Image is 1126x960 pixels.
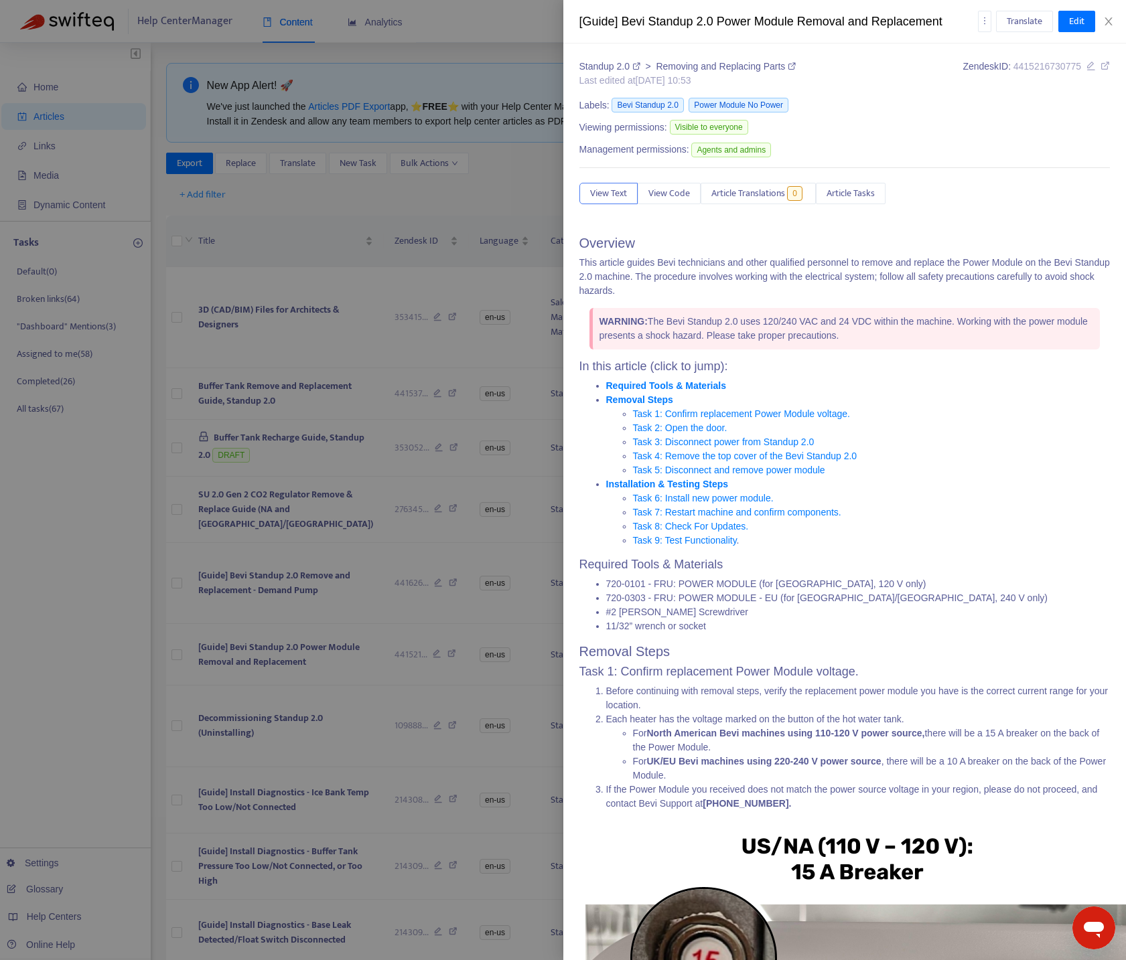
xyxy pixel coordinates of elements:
[606,619,1111,633] li: 11/32” wrench or socket
[579,359,1111,374] h3: In this article (click to jump):
[606,394,673,405] a: Removal Steps
[648,186,690,201] span: View Code
[633,493,774,503] a: Task 6: Install new power module.
[633,507,841,517] a: Task 7: Restart machine and confirm components.
[606,577,1111,591] li: 720-0101 - FRU: POWER MODULE (for [GEOGRAPHIC_DATA], 120 V only)
[1069,14,1084,29] span: Edit
[579,74,796,88] div: Last edited at [DATE] 10:53
[606,605,1111,619] li: #2 [PERSON_NAME] Screwdriver
[827,186,875,201] span: Article Tasks
[606,380,726,391] a: Required Tools & Materials
[606,712,1111,783] li: Each heater has the voltage marked on the button of the hot water tank.
[691,143,771,157] span: Agents and admins
[1099,15,1118,28] button: Close
[606,783,1111,811] li: If the Power Module you received does not match the power source voltage in your region, please d...
[816,183,886,204] button: Article Tasks
[1058,11,1095,32] button: Edit
[656,61,796,72] a: Removing and Replacing Parts
[579,143,689,157] span: Management permissions:
[647,728,925,738] strong: North American Bevi machines using 110-120 V power source,
[996,11,1053,32] button: Translate
[647,756,882,767] strong: UK/EU Bevi machines using 220-240 V power source
[633,754,1111,783] li: For , there will be a 10 A breaker on the back of the Power Module.
[1103,16,1114,27] span: close
[590,186,627,201] span: View Text
[633,422,727,433] a: Task 2: Open the door.
[980,16,989,25] span: more
[579,643,1111,659] h2: Removal Steps
[579,60,796,74] div: >
[633,535,737,546] a: Task 9: Test Functionality
[1013,61,1081,72] span: 4415216730775
[612,98,683,112] span: Bevi Standup 2.0
[633,408,850,419] a: Task 1: Confirm replacement Power Module voltage.
[963,60,1110,88] div: Zendesk ID:
[579,558,1111,572] h3: Required Tools & Materials
[579,256,1111,298] p: This article guides Bevi technicians and other qualified personnel to remove and replace the Powe...
[711,186,785,201] span: Article Translations
[633,534,1111,548] li: .
[579,183,638,204] button: View Text
[600,316,648,327] strong: WARNING:
[633,436,815,447] a: Task 3: Disconnect power from Standup 2.0
[670,120,748,135] span: Visible to everyone
[589,308,1101,349] div: The Bevi Standup 2.0 uses 120/240 VAC and 24 VDC within the machine. Working with the power modul...
[638,183,701,204] button: View Code
[701,183,816,204] button: Article Translations0
[1007,14,1042,29] span: Translate
[579,665,1111,679] h3: Task 1: Confirm replacement Power Module voltage.
[689,98,788,112] span: Power Module No Power
[703,798,791,809] strong: [PHONE_NUMBER].
[633,726,1111,754] li: For there will be a 15 A breaker on the back of the Power Module.
[579,121,667,135] span: Viewing permissions:
[579,98,610,112] span: Labels:
[579,13,978,31] div: [Guide] Bevi Standup 2.0 Power Module Removal and Replacement
[1072,906,1115,949] iframe: Button to launch messaging window
[633,521,749,532] a: Task 8: Check For Updates.
[579,235,1111,251] h2: Overview
[633,465,825,475] a: Task 5: Disconnect and remove power module
[978,11,991,32] button: more
[633,451,857,461] a: Task 4: Remove the top cover of the Bevi Standup 2.0
[606,684,1111,712] li: Before continuing with removal steps, verify the replacement power module you have is the correct...
[787,186,802,201] span: 0
[579,61,643,72] a: Standup 2.0
[606,479,729,489] a: Installation & Testing Steps
[606,591,1111,605] li: 720-0303 - FRU: POWER MODULE - EU (for [GEOGRAPHIC_DATA]/[GEOGRAPHIC_DATA], 240 V only)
